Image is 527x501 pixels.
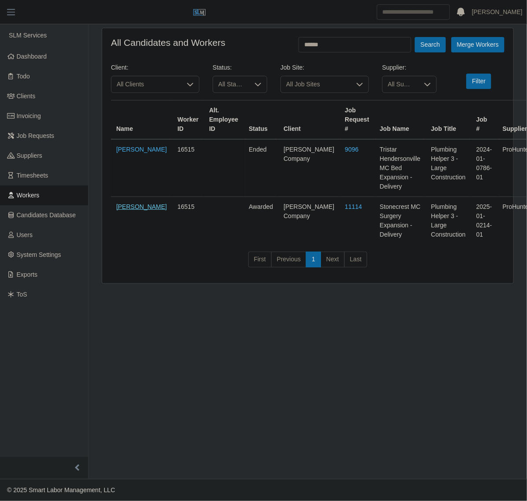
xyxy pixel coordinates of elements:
[17,212,76,219] span: Candidates Database
[193,6,206,19] img: SLM Logo
[111,63,129,72] label: Client:
[281,76,351,93] span: All Job Sites
[382,63,406,72] label: Supplier:
[172,139,204,197] td: 16515
[116,203,167,210] a: [PERSON_NAME]
[466,74,491,89] button: Filter
[426,100,471,140] th: Job Title
[17,231,33,238] span: Users
[204,100,243,140] th: Alt. Employee ID
[17,132,55,139] span: Job Requests
[339,100,374,140] th: Job Request #
[278,139,339,197] td: [PERSON_NAME] Company
[280,63,304,72] label: Job Site:
[278,197,339,245] td: [PERSON_NAME] Company
[17,291,27,298] span: ToS
[451,37,505,52] button: Merge Workers
[111,76,181,93] span: All Clients
[426,197,471,245] td: Plumbing Helper 3 - Large Construction
[17,152,42,159] span: Suppliers
[9,32,47,39] span: SLM Services
[345,203,362,210] a: 11114
[172,197,204,245] td: 16515
[17,93,36,100] span: Clients
[17,53,47,60] span: Dashboard
[243,197,278,245] td: awarded
[278,100,339,140] th: Client
[383,76,419,93] span: All Suppliers
[172,100,204,140] th: Worker ID
[111,252,505,275] nav: pagination
[17,172,48,179] span: Timesheets
[7,486,115,494] span: © 2025 Smart Labor Management, LLC
[345,146,358,153] a: 9096
[116,146,167,153] a: [PERSON_NAME]
[243,100,278,140] th: Status
[111,37,225,48] h4: All Candidates and Workers
[375,139,426,197] td: Tristar Hendersonville MC Bed Expansion - Delivery
[471,139,498,197] td: 2024-01-0786-01
[111,100,172,140] th: Name
[213,76,249,93] span: All Statuses
[17,251,61,258] span: System Settings
[213,63,232,72] label: Status:
[17,271,37,278] span: Exports
[426,139,471,197] td: Plumbing Helper 3 - Large Construction
[471,197,498,245] td: 2025-01-0214-01
[415,37,446,52] button: Search
[17,73,30,80] span: Todo
[243,139,278,197] td: ended
[375,197,426,245] td: Stonecrest MC Surgery Expansion - Delivery
[472,7,523,17] a: [PERSON_NAME]
[306,252,321,267] a: 1
[17,112,41,119] span: Invoicing
[471,100,498,140] th: Job #
[377,4,450,20] input: Search
[375,100,426,140] th: Job Name
[17,192,40,199] span: Workers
